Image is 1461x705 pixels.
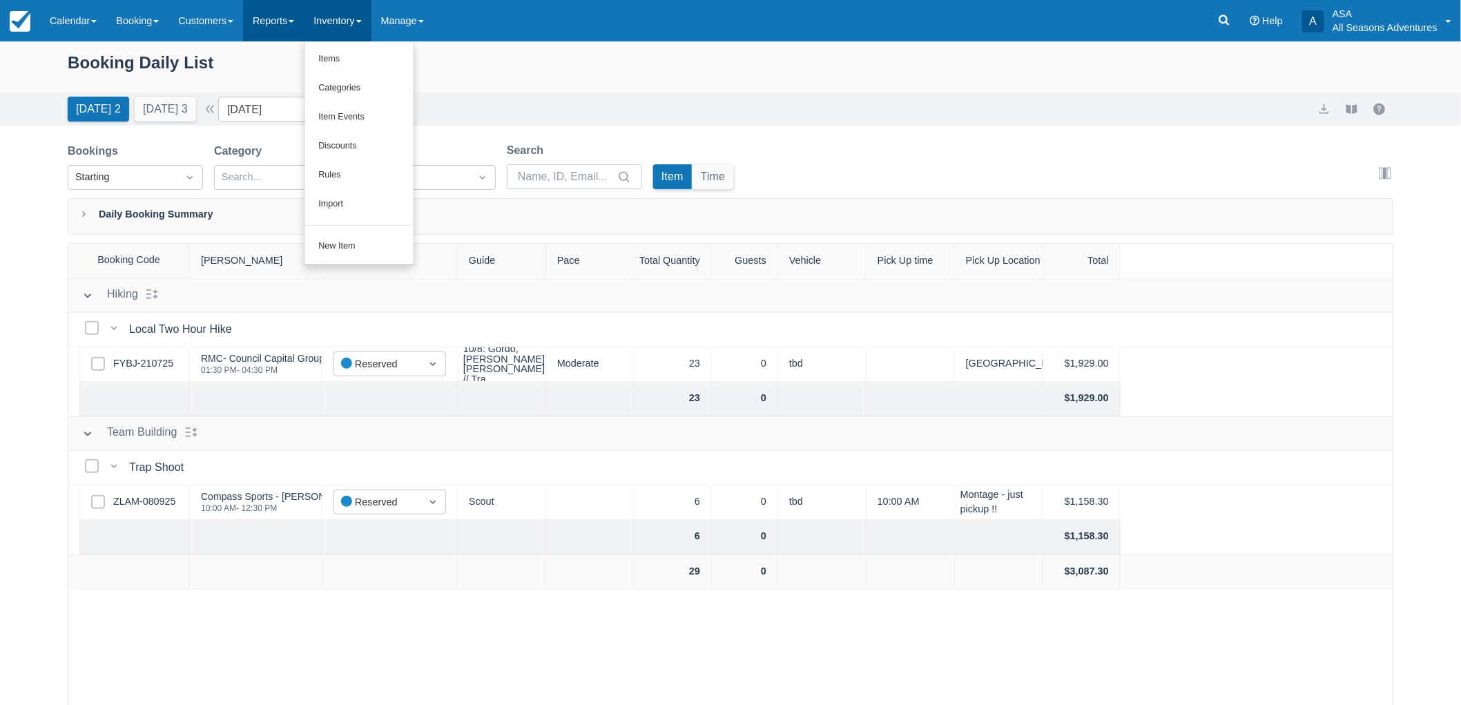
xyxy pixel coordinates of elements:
div: Guests [712,244,778,278]
div: 23 [635,347,712,382]
label: Category [214,143,267,160]
button: export [1316,101,1333,117]
div: 0 [712,485,778,520]
div: Trap Shoot [129,459,189,476]
div: $1,158.30 [1043,485,1121,520]
p: ASA [1333,7,1438,21]
div: 29 [635,555,712,590]
div: Total [1043,244,1121,278]
div: $1,158.30 [1043,520,1121,554]
span: Dropdown icon [476,171,490,184]
div: Compass Sports - [PERSON_NAME] [201,492,362,501]
div: tbd [778,485,867,520]
div: Montage - just pickup !! [955,485,1043,520]
div: Reserved [341,356,414,372]
button: [DATE] 3 [135,97,196,122]
div: tbd [778,347,867,382]
img: checkfront-main-nav-mini-logo.png [10,11,30,32]
div: Booking Daily List [68,50,1393,90]
div: 6 [635,520,712,554]
label: Search [507,142,549,159]
div: 0 [712,520,778,554]
div: [GEOGRAPHIC_DATA], upper [955,347,1043,382]
div: 10/8: Gordo, [PERSON_NAME], [PERSON_NAME] // Tra [463,344,548,384]
span: Dropdown icon [183,171,197,184]
div: Guide [458,244,546,278]
button: Hiking [77,283,144,308]
a: ZLAM-080925 [113,494,175,510]
span: Dropdown icon [426,357,440,371]
span: Dropdown icon [426,495,440,509]
button: Team Building [77,421,183,446]
div: RMC- Council Capital Group [201,354,325,363]
div: [PERSON_NAME] [190,244,322,278]
div: Local Two Hour Hike [129,321,238,338]
ul: Inventory [304,41,414,265]
div: Pick Up time [867,244,955,278]
button: Item [653,164,692,189]
div: Vehicle [778,244,867,278]
a: FYBJ-210725 [113,356,173,371]
a: Discounts [304,132,414,161]
div: $3,087.30 [1043,555,1121,590]
label: Bookings [68,143,124,160]
div: A [1302,10,1324,32]
div: Daily Booking Summary [68,198,1393,235]
div: 0 [712,555,778,590]
div: 0 [712,382,778,416]
div: Reserved [341,494,414,510]
input: Date [218,97,374,122]
div: $1,929.00 [1043,382,1121,416]
a: Categories [304,74,414,103]
i: Help [1250,16,1259,26]
div: 23 [635,382,712,416]
a: Item Events [304,103,414,132]
a: New Item [304,232,414,261]
div: Moderate [546,347,635,382]
div: 01:30 PM - 04:30 PM [201,366,325,374]
a: Import [304,190,414,219]
a: Items [304,45,414,74]
div: Booking Code [68,244,190,278]
div: 10:00 AM - 12:30 PM [201,504,362,512]
a: Rules [304,161,414,190]
div: Pace [546,244,635,278]
p: All Seasons Adventures [1333,21,1438,35]
div: Scout [458,485,546,520]
div: $1,929.00 [1043,347,1121,382]
div: 10:00 AM [867,485,955,520]
span: Help [1262,15,1283,26]
div: Total Quantity [635,244,712,278]
div: Pick Up Location [955,244,1043,278]
div: Starting [75,170,171,185]
button: Time [693,164,734,189]
input: Name, ID, Email... [518,164,615,189]
div: 6 [635,485,712,520]
button: [DATE] 2 [68,97,129,122]
div: 0 [712,347,778,382]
